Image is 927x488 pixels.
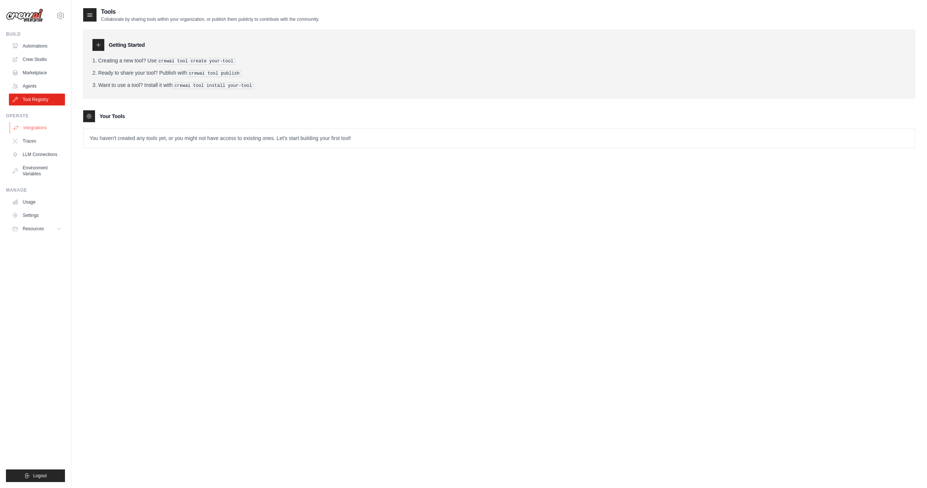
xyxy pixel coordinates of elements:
[9,223,65,235] button: Resources
[173,82,254,89] pre: crewai tool install your-tool
[6,31,65,37] div: Build
[9,67,65,79] a: Marketplace
[6,9,43,23] img: Logo
[157,58,235,65] pre: crewai tool create your-tool
[6,469,65,482] button: Logout
[9,135,65,147] a: Traces
[9,94,65,105] a: Tool Registry
[99,113,125,120] h3: Your Tools
[84,128,915,148] p: You haven't created any tools yet, or you might not have access to existing ones. Let's start bui...
[33,473,47,479] span: Logout
[9,209,65,221] a: Settings
[23,226,44,232] span: Resources
[187,70,242,77] pre: crewai tool publish
[10,122,66,134] a: Integrations
[6,113,65,119] div: Operate
[101,16,319,22] p: Collaborate by sharing tools within your organization, or publish them publicly to contribute wit...
[6,187,65,193] div: Manage
[9,149,65,160] a: LLM Connections
[9,40,65,52] a: Automations
[92,81,906,89] li: Want to use a tool? Install it with
[9,196,65,208] a: Usage
[9,162,65,180] a: Environment Variables
[101,7,319,16] h2: Tools
[92,69,906,77] li: Ready to share your tool? Publish with
[9,80,65,92] a: Agents
[9,53,65,65] a: Crew Studio
[92,57,906,65] li: Creating a new tool? Use
[109,41,145,49] h3: Getting Started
